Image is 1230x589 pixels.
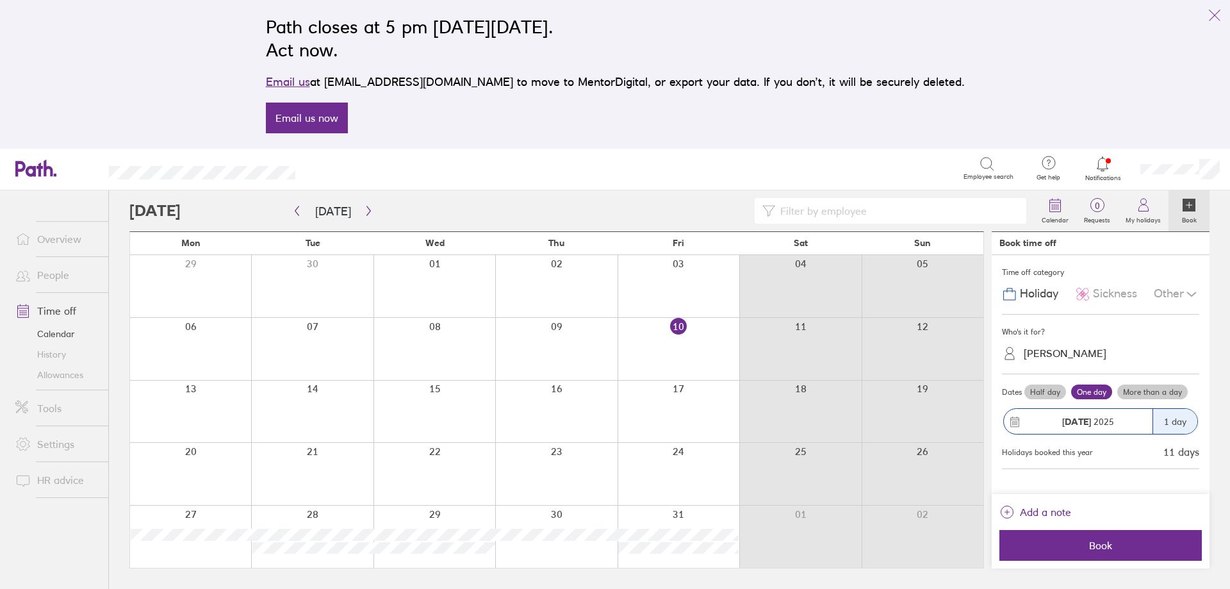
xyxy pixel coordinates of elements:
[1028,174,1069,181] span: Get help
[266,103,348,133] a: Email us now
[181,238,201,248] span: Mon
[914,238,931,248] span: Sun
[266,15,965,62] h2: Path closes at 5 pm [DATE][DATE]. Act now.
[1020,502,1071,522] span: Add a note
[1062,416,1091,427] strong: [DATE]
[5,226,108,252] a: Overview
[5,431,108,457] a: Settings
[1034,213,1076,224] label: Calendar
[673,238,684,248] span: Fri
[1154,282,1199,306] div: Other
[775,199,1019,223] input: Filter by employee
[1062,417,1114,427] span: 2025
[548,238,564,248] span: Thu
[1002,448,1093,457] div: Holidays booked this year
[1020,287,1058,301] span: Holiday
[1082,155,1124,182] a: Notifications
[1002,402,1199,441] button: [DATE] 20251 day
[1152,409,1197,434] div: 1 day
[999,502,1071,522] button: Add a note
[1163,446,1199,458] div: 11 days
[1024,385,1066,400] label: Half day
[794,238,808,248] span: Sat
[1118,213,1168,224] label: My holidays
[5,262,108,288] a: People
[1174,213,1204,224] label: Book
[1024,347,1106,360] div: [PERSON_NAME]
[963,173,1013,181] span: Employee search
[1117,385,1188,400] label: More than a day
[266,75,310,88] a: Email us
[305,201,361,222] button: [DATE]
[1076,213,1118,224] label: Requests
[1002,263,1199,282] div: Time off category
[1118,190,1168,231] a: My holidays
[5,365,108,385] a: Allowances
[1071,385,1112,400] label: One day
[5,395,108,421] a: Tools
[1002,322,1199,342] div: Who's it for?
[1076,190,1118,231] a: 0Requests
[1093,287,1137,301] span: Sickness
[306,238,320,248] span: Tue
[330,162,363,174] div: Search
[425,238,445,248] span: Wed
[1168,190,1209,231] a: Book
[5,344,108,365] a: History
[999,238,1056,248] div: Book time off
[1002,388,1022,397] span: Dates
[999,530,1202,561] button: Book
[266,73,965,91] p: at [EMAIL_ADDRESS][DOMAIN_NAME] to move to MentorDigital, or export your data. If you don’t, it w...
[5,467,108,493] a: HR advice
[1082,174,1124,182] span: Notifications
[1034,190,1076,231] a: Calendar
[5,298,108,324] a: Time off
[5,324,108,344] a: Calendar
[1008,540,1193,551] span: Book
[1076,201,1118,211] span: 0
